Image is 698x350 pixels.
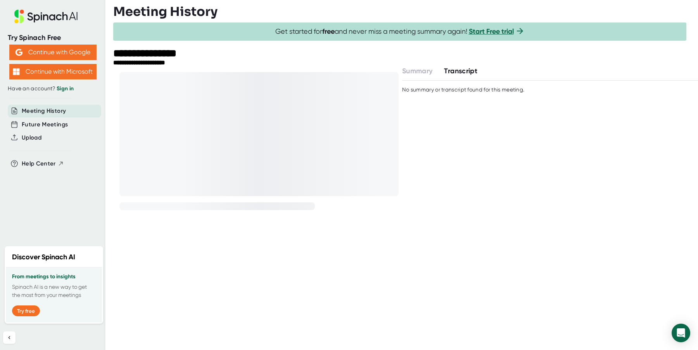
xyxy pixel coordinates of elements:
h2: Discover Spinach AI [12,252,75,262]
a: Sign in [57,85,74,92]
button: Collapse sidebar [3,331,16,344]
div: Have an account? [8,85,98,92]
b: free [322,27,335,36]
p: Spinach AI is a new way to get the most from your meetings [12,283,96,299]
span: Get started for and never miss a meeting summary again! [275,27,525,36]
img: Aehbyd4JwY73AAAAAElFTkSuQmCC [16,49,22,56]
span: Help Center [22,159,56,168]
button: Help Center [22,159,64,168]
div: Open Intercom Messenger [672,324,690,342]
a: Start Free trial [469,27,514,36]
button: Upload [22,133,41,142]
div: Try Spinach Free [8,33,98,42]
button: Summary [402,66,432,76]
h3: Meeting History [113,4,218,19]
span: Transcript [444,67,477,75]
button: Continue with Google [9,45,97,60]
span: Summary [402,67,432,75]
button: Meeting History [22,107,66,116]
div: No summary or transcript found for this meeting. [402,86,524,93]
button: Continue with Microsoft [9,64,97,79]
h3: From meetings to insights [12,274,96,280]
button: Try free [12,305,40,316]
button: Transcript [444,66,477,76]
button: Future Meetings [22,120,68,129]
